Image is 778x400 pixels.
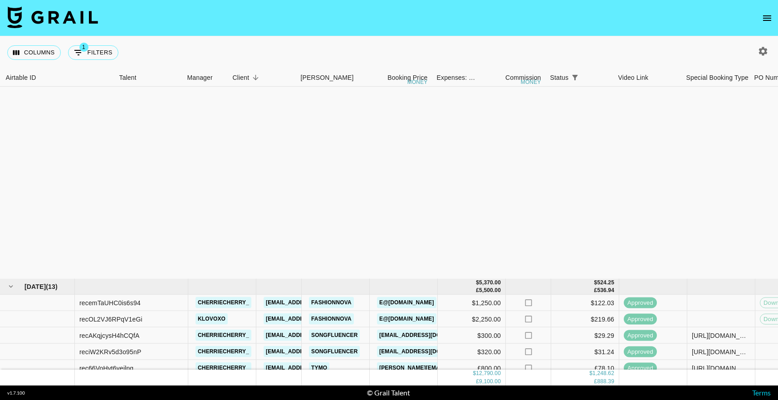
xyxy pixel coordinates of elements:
[7,390,25,396] div: v 1.7.100
[196,330,251,341] a: cherriecherry_
[597,279,614,287] div: 524.25
[594,377,597,385] div: £
[79,347,141,356] div: reciW2KRv5d3o95nP
[589,370,592,377] div: $
[594,279,597,287] div: $
[264,346,411,357] a: [EMAIL_ADDRESS][PERSON_NAME][DOMAIN_NAME]
[476,287,479,294] div: £
[682,69,750,87] div: Special Booking Type
[618,69,649,87] div: Video Link
[24,282,46,291] span: [DATE]
[196,297,251,308] a: cherriecherry_
[624,298,657,307] span: approved
[476,370,501,377] div: 12,790.00
[79,363,133,372] div: rec66VoHvt6veilnq
[249,71,262,84] button: Sort
[752,388,771,397] a: Terms
[115,69,183,87] div: Talent
[377,313,436,325] a: e@[DOMAIN_NAME]
[377,330,479,341] a: [EMAIL_ADDRESS][DOMAIN_NAME]
[473,370,476,377] div: $
[438,327,506,344] div: $300.00
[377,346,479,357] a: [EMAIL_ADDRESS][DOMAIN_NAME]
[692,347,750,356] div: https://www.tiktok.com/@cherriecherry_/video/7533009858837220630?is_from_webapp=1&sender_device=p...
[568,71,581,84] div: 1 active filter
[551,295,619,311] div: $122.03
[505,69,541,87] div: Commission
[228,69,296,87] div: Client
[264,313,411,325] a: [EMAIL_ADDRESS][PERSON_NAME][DOMAIN_NAME]
[438,311,506,327] div: $2,250.00
[309,346,360,357] a: Songfluencer
[686,69,749,87] div: Special Booking Type
[597,377,614,385] div: 888.39
[597,287,614,294] div: 536.94
[614,69,682,87] div: Video Link
[546,69,614,87] div: Status
[309,313,354,325] a: Fashionnova
[624,331,657,340] span: approved
[551,327,619,344] div: $29.29
[309,362,329,374] a: TYMO
[438,360,506,376] div: £800.00
[377,362,525,374] a: [PERSON_NAME][EMAIL_ADDRESS][DOMAIN_NAME]
[46,282,58,291] span: ( 13 )
[233,69,250,87] div: Client
[432,69,478,87] div: Expenses: Remove Commission?
[624,315,657,323] span: approved
[692,331,750,340] div: https://www.tiktok.com/@cherriecherry_/video/7523321941499858198?is_from_webapp=1&sender_device=p...
[692,363,750,372] div: https://www.tiktok.com/@cherriecherry_/video/7502174336757812502?is_from_webapp=1&sender_device=p...
[551,360,619,376] div: £78.10
[264,330,411,341] a: [EMAIL_ADDRESS][PERSON_NAME][DOMAIN_NAME]
[309,297,354,308] a: Fashionnova
[367,388,410,397] div: © Grail Talent
[79,314,142,323] div: recOL2VJ6RPqV1eGi
[551,344,619,360] div: $31.24
[479,287,501,294] div: 5,500.00
[521,79,541,85] div: money
[438,295,506,311] div: $1,250.00
[592,370,614,377] div: 1,248.62
[624,347,657,356] span: approved
[581,71,594,84] button: Sort
[79,331,139,340] div: recAKqjcysH4hCQfA
[551,311,619,327] div: $219.66
[550,69,569,87] div: Status
[183,69,228,87] div: Manager
[301,69,354,87] div: [PERSON_NAME]
[438,344,506,360] div: $320.00
[196,362,251,374] a: cherriecherry_
[594,287,597,294] div: £
[309,330,360,341] a: Songfluencer
[407,79,428,85] div: money
[377,297,436,308] a: e@[DOMAIN_NAME]
[79,298,141,307] div: recemTaUHC0is6s94
[264,297,411,308] a: [EMAIL_ADDRESS][PERSON_NAME][DOMAIN_NAME]
[264,362,411,374] a: [EMAIL_ADDRESS][PERSON_NAME][DOMAIN_NAME]
[479,279,501,287] div: 5,370.00
[7,45,61,60] button: Select columns
[568,71,581,84] button: Show filters
[7,6,98,28] img: Grail Talent
[476,377,479,385] div: £
[1,69,115,87] div: Airtable ID
[79,43,88,52] span: 1
[437,69,476,87] div: Expenses: Remove Commission?
[6,69,36,87] div: Airtable ID
[758,9,776,27] button: open drawer
[187,69,213,87] div: Manager
[479,377,501,385] div: 9,100.00
[296,69,364,87] div: Booker
[68,45,118,60] button: Show filters
[476,279,479,287] div: $
[624,364,657,372] span: approved
[5,280,17,293] button: hide children
[119,69,137,87] div: Talent
[387,69,427,87] div: Booking Price
[196,313,228,325] a: klovoxo
[196,346,251,357] a: cherriecherry_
